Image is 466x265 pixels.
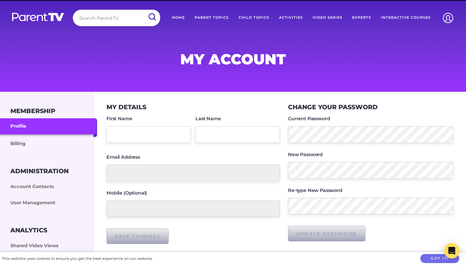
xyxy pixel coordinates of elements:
[10,107,55,115] h3: Membership
[347,10,376,26] a: Experts
[106,155,140,159] label: Email Address
[106,116,132,121] label: First Name
[2,255,153,262] div: This website uses cookies to ensure you get the best experience on our website.
[288,103,378,111] h3: Change your Password
[11,12,65,22] img: parenttv-logo-white.4c85aaf.svg
[234,10,274,26] a: Child Topics
[440,10,456,26] img: Account
[73,10,160,26] input: Search ParentTV
[288,188,342,193] label: Re-type New Password
[274,10,308,26] a: Activities
[288,226,365,241] input: Update Password
[106,103,146,111] h3: My Details
[167,10,190,26] a: Home
[444,243,460,259] div: Open Intercom Messenger
[143,10,160,24] input: Submit
[195,116,221,121] label: Last Name
[288,152,323,157] label: New Password
[420,254,459,263] button: Got it!
[10,167,69,175] h3: Administration
[106,228,169,244] input: Save Changes
[10,227,47,234] h3: Analytics
[106,191,147,195] label: Mobile (Optional)
[376,10,436,26] a: Interactive Courses
[77,53,389,66] h1: My Account
[308,10,347,26] a: Video Series
[190,10,234,26] a: Parent Topics
[288,116,330,121] label: Current Password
